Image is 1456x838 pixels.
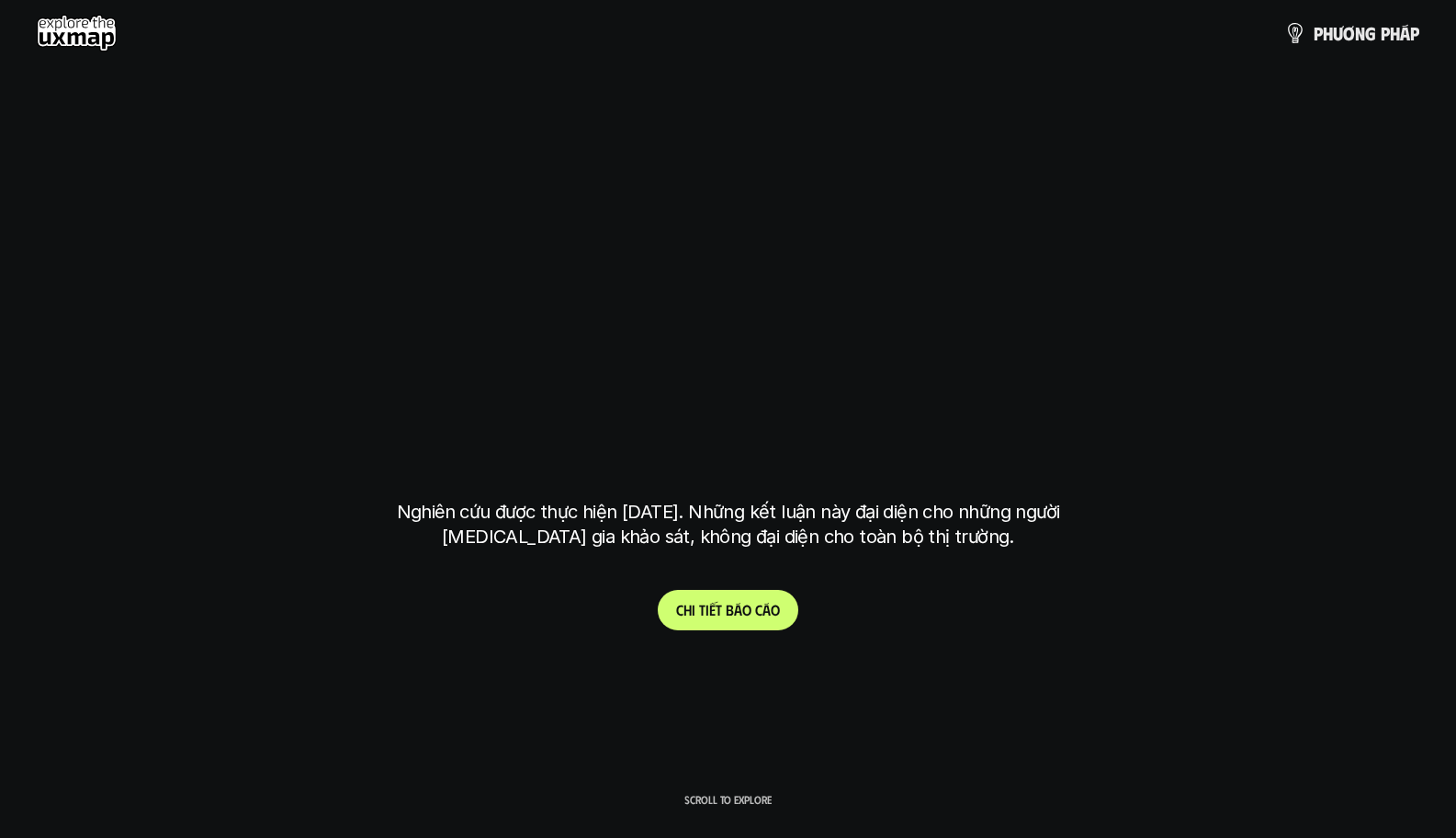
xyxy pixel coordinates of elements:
span: á [762,601,771,618]
span: h [1323,23,1333,43]
span: C [676,601,683,618]
span: i [705,601,709,618]
span: ơ [1343,23,1355,43]
p: Scroll to explore [684,793,772,806]
span: t [716,601,722,618]
span: h [1390,23,1400,43]
span: h [683,601,692,618]
span: t [699,601,705,618]
span: c [755,601,762,618]
span: i [692,601,695,618]
span: ế [709,601,716,618]
span: b [726,601,734,618]
span: p [1314,23,1323,43]
a: phươngpháp [1284,15,1419,51]
span: ư [1333,23,1343,43]
span: á [1400,23,1410,43]
span: á [734,601,742,618]
h6: Kết quả nghiên cứu [665,212,805,233]
a: Chitiếtbáocáo [658,590,798,630]
h1: phạm vi công việc của [393,255,1064,333]
span: p [1381,23,1390,43]
span: p [1410,23,1419,43]
span: o [742,601,751,618]
span: g [1365,23,1376,43]
span: n [1355,23,1365,43]
p: Nghiên cứu được thực hiện [DATE]. Những kết luận này đại diện cho những người [MEDICAL_DATA] gia ... [384,500,1073,549]
h1: tại [GEOGRAPHIC_DATA] [401,401,1055,478]
span: o [771,601,780,618]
